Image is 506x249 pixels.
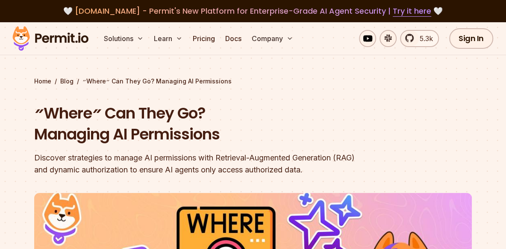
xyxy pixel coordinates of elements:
div: 🤍 🤍 [21,5,485,17]
a: Home [34,77,51,86]
a: Sign In [449,28,493,49]
a: Docs [222,30,245,47]
a: Try it here [393,6,431,17]
span: 5.3k [415,33,433,44]
div: / / [34,77,472,86]
span: [DOMAIN_NAME] - Permit's New Platform for Enterprise-Grade AI Agent Security | [75,6,431,16]
div: Discover strategies to manage AI permissions with Retrieval-Augmented Generation (RAG) and dynami... [34,152,362,176]
h1: ״Where״ Can They Go? Managing AI Permissions [34,103,362,145]
a: Pricing [189,30,218,47]
button: Learn [150,30,186,47]
button: Company [248,30,297,47]
img: Permit logo [9,24,92,53]
a: 5.3k [400,30,439,47]
a: Blog [60,77,74,86]
button: Solutions [100,30,147,47]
